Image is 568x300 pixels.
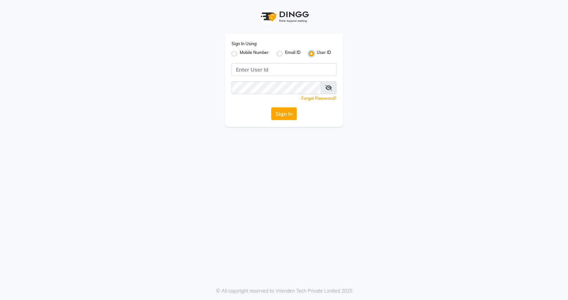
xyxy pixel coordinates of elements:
[232,63,336,76] input: Username
[271,107,297,120] button: Sign In
[285,50,301,58] label: Email ID
[257,7,311,27] img: logo1.svg
[301,96,336,101] a: Forgot Password?
[317,50,331,58] label: User ID
[232,81,321,94] input: Username
[232,41,257,47] label: Sign In Using:
[240,50,269,58] label: Mobile Number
